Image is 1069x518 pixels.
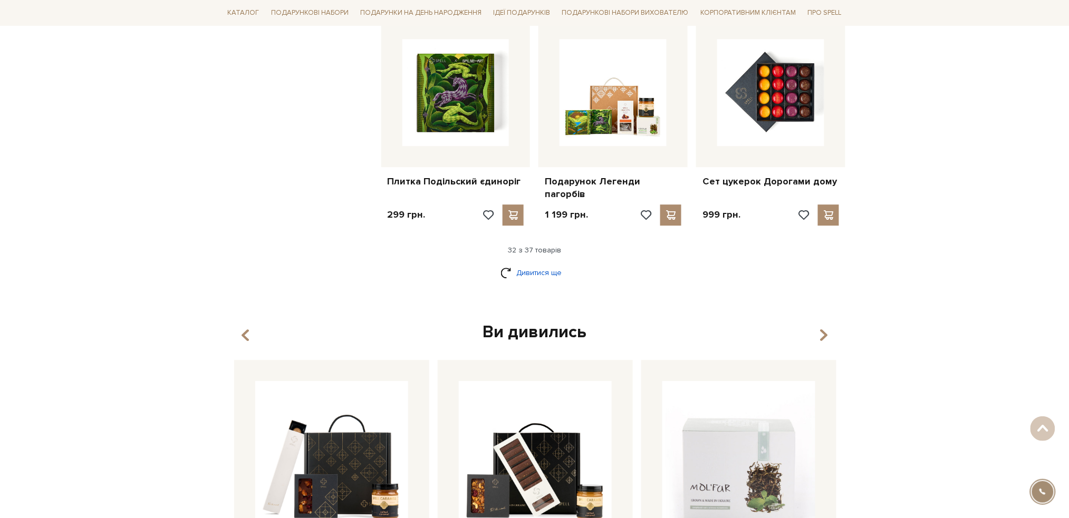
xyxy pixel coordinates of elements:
a: Каталог [224,5,264,22]
a: Плитка Подільский єдиноріг [388,175,524,188]
a: Сет цукерок Дорогами дому [702,175,839,188]
div: 32 з 37 товарів [219,246,850,255]
div: Ви дивились [230,321,840,344]
a: Ідеї подарунків [489,5,554,22]
p: 1 199 грн. [545,209,588,221]
a: Корпоративним клієнтам [696,4,800,22]
a: Про Spell [803,5,845,22]
a: Подарункові набори [267,5,353,22]
a: Подарункові набори вихователю [558,4,693,22]
a: Подарунок Легенди пагорбів [545,175,681,200]
a: Дивитися ще [500,263,569,282]
p: 299 грн. [388,209,426,221]
a: Подарунки на День народження [356,5,486,22]
p: 999 грн. [702,209,740,221]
